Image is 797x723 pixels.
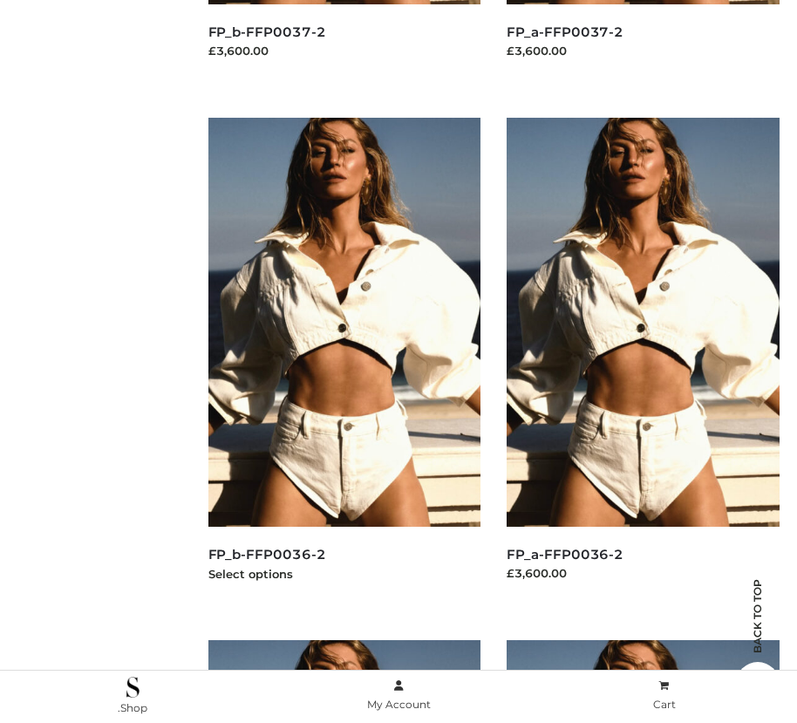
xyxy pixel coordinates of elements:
[208,24,326,40] a: FP_b-FFP0037-2
[266,676,532,715] a: My Account
[507,564,780,582] div: £3,600.00
[208,42,481,59] div: £3,600.00
[118,701,147,714] span: .Shop
[507,42,780,59] div: £3,600.00
[531,676,797,715] a: Cart
[507,546,623,563] a: FP_a-FFP0036-2
[208,546,326,563] a: FP_b-FFP0036-2
[736,610,780,653] span: Back to top
[126,677,140,698] img: .Shop
[653,698,676,711] span: Cart
[367,698,431,711] span: My Account
[208,567,293,581] a: Select options
[507,24,623,40] a: FP_a-FFP0037-2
